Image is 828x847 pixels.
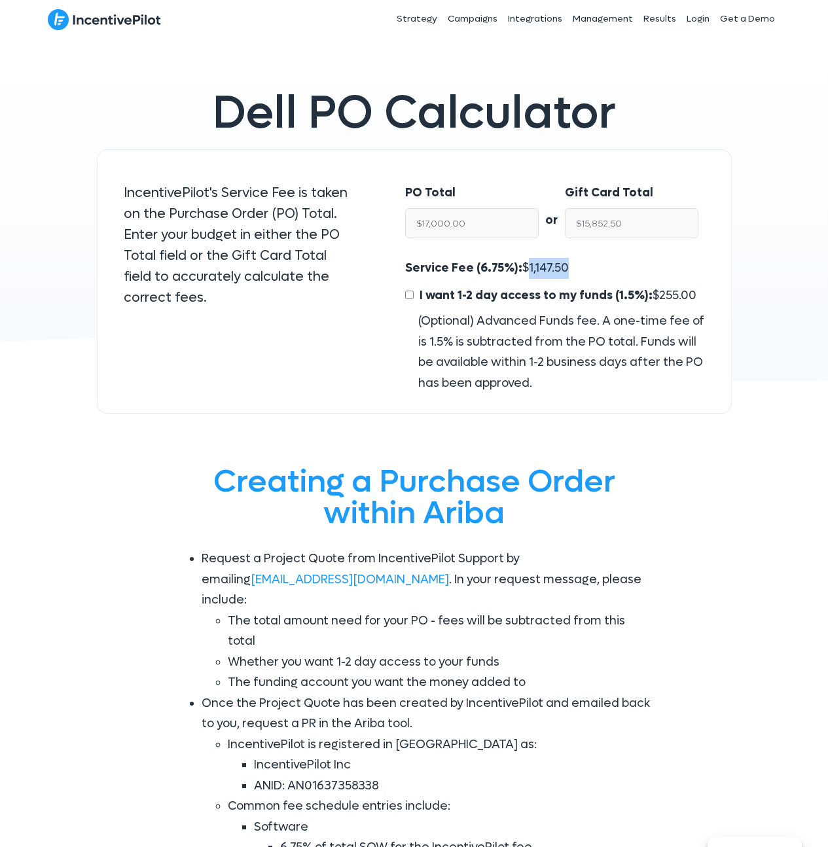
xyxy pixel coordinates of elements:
[48,9,161,31] img: IncentivePilot
[251,572,449,587] a: [EMAIL_ADDRESS][DOMAIN_NAME]
[405,311,704,393] div: (Optional) Advanced Funds fee. A one-time fee of is 1.5% is subtracted from the PO total. Funds w...
[529,261,569,276] span: 1,147.50
[565,183,653,204] label: Gift Card Total
[539,183,565,231] div: or
[228,734,653,797] li: IncentivePilot is registered in [GEOGRAPHIC_DATA] as:
[213,83,616,143] span: Dell PO Calculator
[405,261,522,276] span: Service Fee (6.75%):
[638,3,681,35] a: Results
[405,183,456,204] label: PO Total
[567,3,638,35] a: Management
[228,652,653,673] li: Whether you want 1-2 day access to your funds
[391,3,442,35] a: Strategy
[681,3,715,35] a: Login
[405,258,704,393] div: $
[124,183,353,308] p: IncentivePilot's Service Fee is taken on the Purchase Order (PO) Total. Enter your budget in eith...
[254,755,653,776] li: IncentivePilot Inc
[213,461,615,533] span: Creating a Purchase Order within Ariba
[442,3,503,35] a: Campaigns
[503,3,567,35] a: Integrations
[405,291,414,299] input: I want 1-2 day access to my funds (1.5%):$255.00
[420,288,653,303] span: I want 1-2 day access to my funds (1.5%):
[659,288,696,303] span: 255.00
[202,549,653,693] li: Request a Project Quote from IncentivePilot Support by emailing . In your request message, please...
[228,611,653,652] li: The total amount need for your PO - fees will be subtracted from this total
[228,672,653,693] li: The funding account you want the money added to
[254,776,653,797] li: ANID: AN01637358338
[715,3,780,35] a: Get a Demo
[302,3,781,35] nav: Header Menu
[416,288,696,303] span: $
